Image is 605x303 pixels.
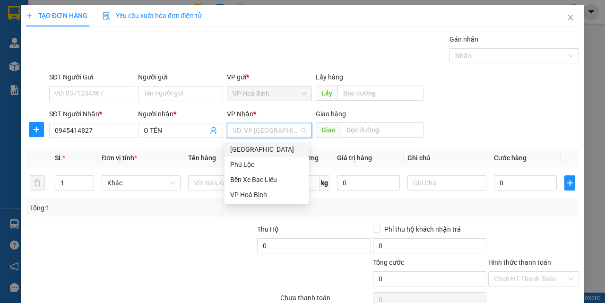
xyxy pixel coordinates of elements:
[29,122,44,137] button: plus
[380,224,465,234] span: Phí thu hộ khách nhận trả
[341,122,423,138] input: Dọc đường
[337,86,423,101] input: Dọc đường
[257,225,279,233] span: Thu Hộ
[225,157,309,172] div: Phú Lộc
[337,175,400,190] input: 0
[227,110,253,118] span: VP Nhận
[449,35,478,43] label: Gán nhãn
[230,159,303,170] div: Phú Lộc
[188,154,216,162] span: Tên hàng
[102,154,137,162] span: Đơn vị tính
[494,154,527,162] span: Cước hàng
[30,203,234,213] div: Tổng: 1
[316,73,343,81] span: Lấy hàng
[210,127,217,134] span: user-add
[103,12,202,19] span: Yêu cầu xuất hóa đơn điện tử
[49,72,134,82] div: SĐT Người Gửi
[373,259,404,266] span: Tổng cước
[233,87,306,101] span: VP Hoà Bình
[188,175,267,190] input: VD: Bàn, Ghế
[26,12,87,19] span: TẠO ĐƠN HÀNG
[4,59,110,75] b: GỬI : VP Hoà Bình
[225,172,309,187] div: Bến Xe Bạc Liêu
[26,12,33,19] span: plus
[320,175,329,190] span: kg
[107,176,175,190] span: Khác
[404,149,490,167] th: Ghi chú
[4,33,180,44] li: 0946 508 595
[138,72,223,82] div: Người gửi
[30,175,45,190] button: delete
[54,35,62,42] span: phone
[557,5,584,31] button: Close
[564,175,575,190] button: plus
[225,142,309,157] div: Sài Gòn
[337,154,372,162] span: Giá trị hàng
[230,190,303,200] div: VP Hoà Bình
[54,6,126,18] b: Nhà Xe Hà My
[55,154,62,162] span: SL
[567,14,574,21] span: close
[316,110,346,118] span: Giao hàng
[227,72,312,82] div: VP gửi
[49,109,134,119] div: SĐT Người Nhận
[407,175,486,190] input: Ghi Chú
[225,187,309,202] div: VP Hoà Bình
[4,21,180,33] li: 995 [PERSON_NAME]
[488,259,551,266] label: Hình thức thanh toán
[316,122,341,138] span: Giao
[103,12,110,20] img: icon
[138,109,223,119] div: Người nhận
[29,126,43,133] span: plus
[230,144,303,155] div: [GEOGRAPHIC_DATA]
[54,23,62,30] span: environment
[230,174,303,185] div: Bến Xe Bạc Liêu
[565,179,575,187] span: plus
[316,86,337,101] span: Lấy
